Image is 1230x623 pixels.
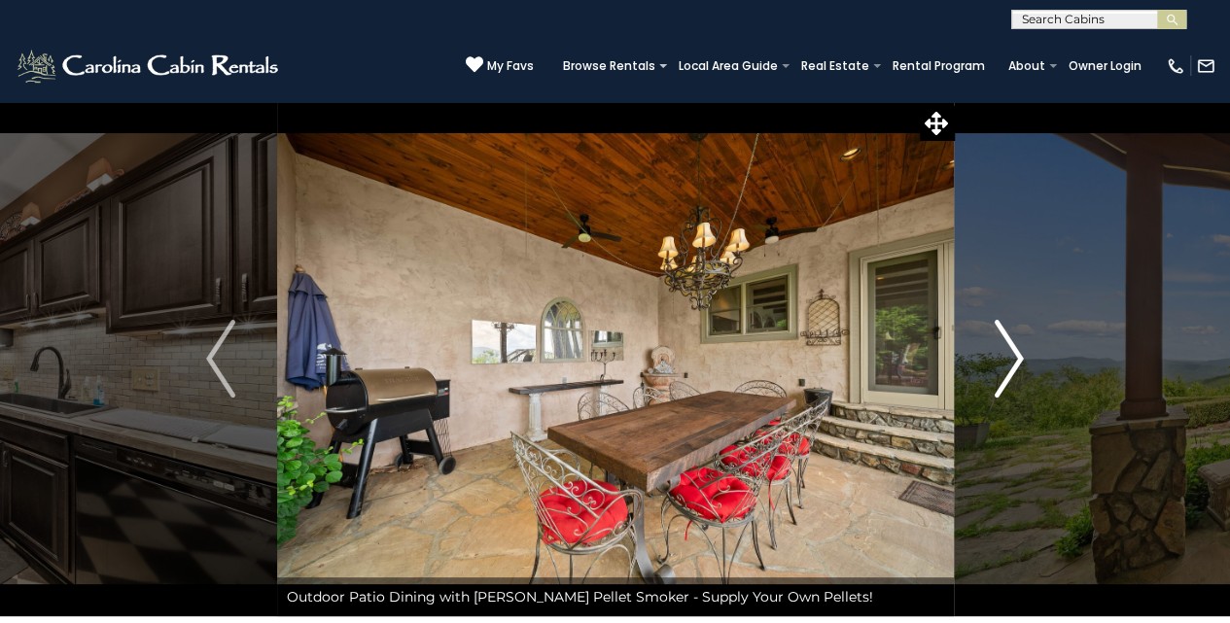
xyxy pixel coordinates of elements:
[791,52,879,80] a: Real Estate
[206,320,235,398] img: arrow
[277,577,954,616] div: Outdoor Patio Dining with [PERSON_NAME] Pellet Smoker - Supply Your Own Pellets!
[15,47,284,86] img: White-1-2.png
[883,52,995,80] a: Rental Program
[165,101,277,616] button: Previous
[999,52,1055,80] a: About
[466,55,534,76] a: My Favs
[1059,52,1151,80] a: Owner Login
[1166,56,1185,76] img: phone-regular-white.png
[995,320,1024,398] img: arrow
[953,101,1065,616] button: Next
[553,52,665,80] a: Browse Rentals
[1196,56,1215,76] img: mail-regular-white.png
[669,52,788,80] a: Local Area Guide
[487,57,534,75] span: My Favs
